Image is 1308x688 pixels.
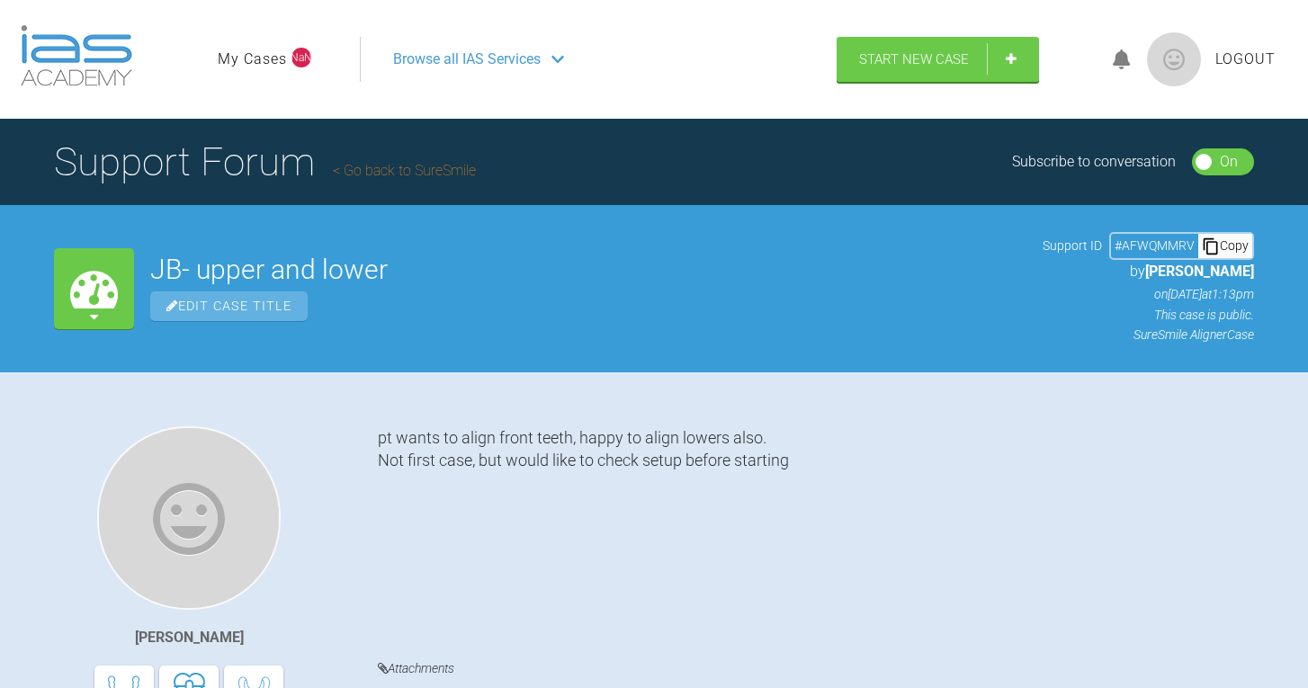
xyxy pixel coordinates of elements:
[135,626,244,649] div: [PERSON_NAME]
[1145,263,1254,280] span: [PERSON_NAME]
[21,25,132,86] img: logo-light.3e3ef733.png
[837,37,1039,82] a: Start New Case
[54,130,476,193] h1: Support Forum
[378,426,1254,631] div: pt wants to align front teeth, happy to align lowers also. Not first case, but would like to chec...
[1043,284,1254,304] p: on [DATE] at 1:13pm
[97,426,281,610] img: Iman Hosni
[1198,234,1252,257] div: Copy
[1215,48,1276,71] a: Logout
[1220,150,1238,174] div: On
[1147,32,1201,86] img: profile.png
[1043,305,1254,325] p: This case is public.
[291,48,311,67] span: NaN
[1043,325,1254,344] p: SureSmile Aligner Case
[859,51,969,67] span: Start New Case
[393,48,541,71] span: Browse all IAS Services
[1043,260,1254,283] p: by
[218,48,287,71] a: My Cases
[1111,236,1198,255] div: # AFWQMMRV
[1012,150,1176,174] div: Subscribe to conversation
[333,162,476,179] a: Go back to SureSmile
[1043,236,1102,255] span: Support ID
[378,657,1254,680] h4: Attachments
[150,256,1026,283] h2: JB- upper and lower
[150,291,308,321] span: Edit Case Title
